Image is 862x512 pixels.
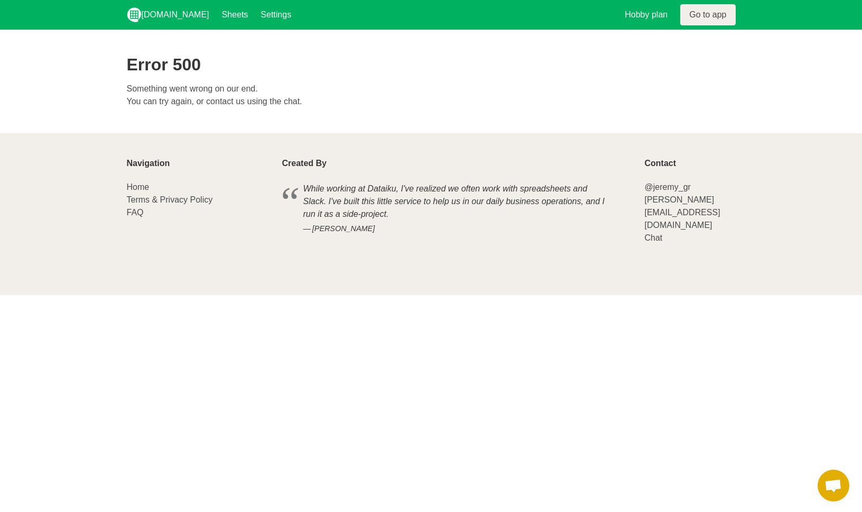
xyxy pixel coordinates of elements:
h1: Error 500 [127,55,736,74]
a: Terms & Privacy Policy [127,195,213,204]
cite: [PERSON_NAME] [303,223,611,235]
p: Created By [282,159,632,168]
a: Go to app [680,4,735,25]
a: @jeremy_gr [644,182,690,191]
p: Contact [644,159,735,168]
a: Home [127,182,150,191]
img: logo_v2_white.png [127,7,142,22]
p: Something went wrong on our end. You can try again, or contact us using the chat. [127,83,736,108]
a: [PERSON_NAME][EMAIL_ADDRESS][DOMAIN_NAME] [644,195,720,230]
a: FAQ [127,208,144,217]
a: Chat [644,233,662,242]
div: Open chat [818,470,849,501]
blockquote: While working at Dataiku, I've realized we often work with spreadsheets and Slack. I've built thi... [282,181,632,236]
p: Navigation [127,159,270,168]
